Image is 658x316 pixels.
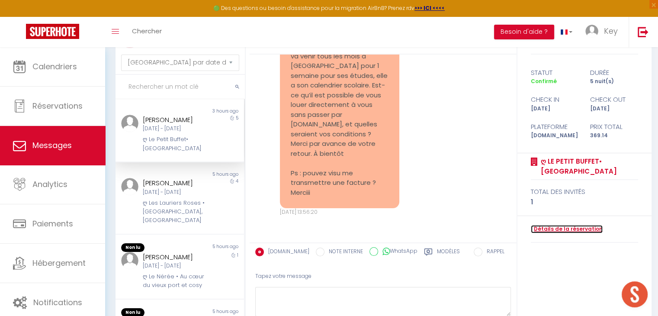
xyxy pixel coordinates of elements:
div: Plateforme [525,122,584,132]
label: [DOMAIN_NAME] [264,248,309,257]
div: ღ Les Lauriers Roses • [GEOGRAPHIC_DATA], [GEOGRAPHIC_DATA] [143,199,206,225]
div: durée [584,68,644,78]
span: 5 [236,115,238,121]
div: total des invités [531,187,638,197]
a: >>> ICI <<<< [414,4,445,12]
div: check out [584,94,644,105]
span: Notifications [33,297,82,308]
span: Calendriers [32,61,77,72]
div: [PERSON_NAME] [143,178,206,188]
div: check in [525,94,584,105]
img: Super Booking [26,24,79,39]
div: 5 hours ago [180,243,244,252]
span: Key [604,26,618,36]
div: ღ Le Nérée • Au cœur du vieux port et cosy [143,272,206,290]
span: 4 [236,178,238,184]
span: Paiements [32,218,73,229]
div: [DATE] 13:56:20 [280,208,399,216]
div: statut [525,68,584,78]
div: [DATE] [525,105,584,113]
a: Chercher [125,17,168,47]
div: 5 nuit(s) [584,77,644,86]
a: Détails de la réservation [531,225,603,233]
span: Analytics [32,179,67,190]
span: Messages [32,140,72,151]
img: ... [121,178,138,195]
div: [PERSON_NAME] [143,252,206,262]
a: ღ Le Petit Buffet• [GEOGRAPHIC_DATA] [538,156,638,177]
div: 369.14 [584,132,644,140]
div: 3 hours ago [180,108,244,115]
span: Réservations [32,100,83,111]
input: Rechercher un mot clé [116,75,245,99]
label: WhatsApp [378,247,417,257]
span: Non lu [121,243,144,252]
label: Modèles [437,248,460,258]
div: [DATE] - [DATE] [143,125,206,133]
label: NOTE INTERNE [324,248,363,257]
span: Confirmé [531,77,557,85]
div: Prix total [584,122,644,132]
pre: Bonjour. Oui ma fille a beaucoup aimé l’appartement et le lieu. Elle va venir tous les mois à [GE... [291,22,388,197]
div: [DOMAIN_NAME] [525,132,584,140]
button: Besoin d'aide ? [494,25,554,39]
img: ... [585,25,598,38]
div: [DATE] - [DATE] [143,188,206,197]
span: 1 [237,252,238,258]
label: RAPPEL [482,248,504,257]
div: [DATE] [584,105,644,113]
div: ღ Le Petit Buffet• [GEOGRAPHIC_DATA] [143,135,206,153]
span: Chercher [132,26,162,35]
div: [DATE] - [DATE] [143,262,206,270]
div: Open chat [622,281,648,307]
div: 1 [531,197,638,207]
div: [PERSON_NAME] [143,115,206,125]
img: logout [638,26,648,37]
div: 5 hours ago [180,171,244,178]
span: Hébergement [32,258,86,268]
img: ... [121,252,138,269]
a: ... Key [579,17,629,47]
div: Tapez votre message [255,266,511,287]
img: ... [121,115,138,132]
